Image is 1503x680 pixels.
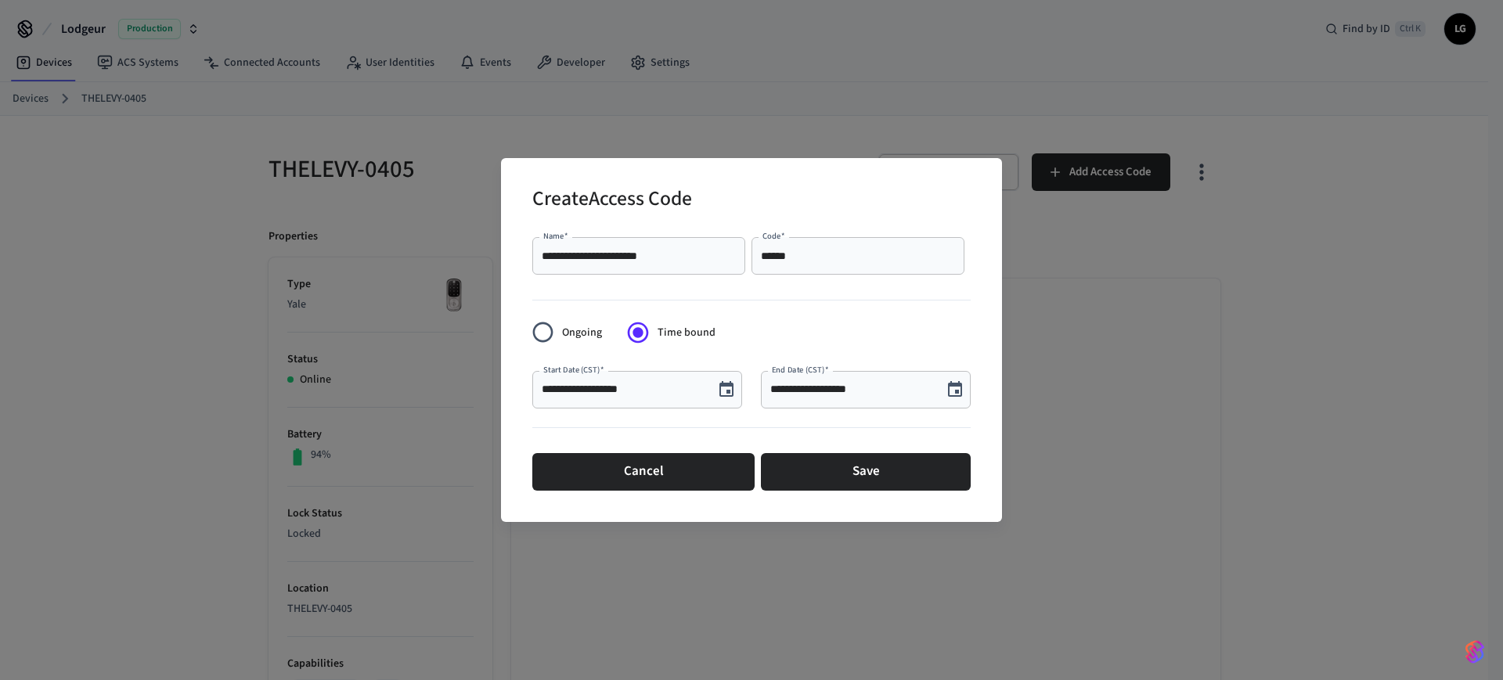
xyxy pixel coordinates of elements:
[711,374,742,405] button: Choose date, selected date is Sep 8, 2025
[1465,639,1484,664] img: SeamLogoGradient.69752ec5.svg
[543,230,568,242] label: Name
[562,325,602,341] span: Ongoing
[532,453,755,491] button: Cancel
[532,177,692,225] h2: Create Access Code
[762,230,785,242] label: Code
[772,364,828,376] label: End Date (CST)
[658,325,715,341] span: Time bound
[761,453,971,491] button: Save
[939,374,971,405] button: Choose date, selected date is Sep 8, 2025
[543,364,604,376] label: Start Date (CST)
